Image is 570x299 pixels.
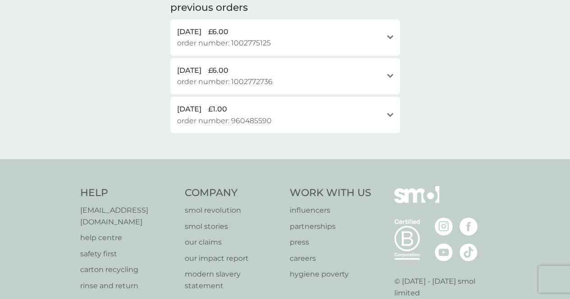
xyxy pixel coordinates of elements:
[177,76,273,88] span: order number: 1002772736
[177,115,272,127] span: order number: 960485590
[394,186,439,217] img: smol
[177,37,271,49] span: order number: 1002775125
[170,1,248,15] h2: previous orders
[290,268,371,280] a: hygiene poverty
[80,248,176,260] a: safety first
[290,237,371,248] a: press
[177,65,201,76] span: [DATE]
[177,26,201,38] span: [DATE]
[290,205,371,216] a: influencers
[208,65,228,76] span: £6.00
[290,221,371,232] a: partnerships
[460,243,478,261] img: visit the smol Tiktok page
[435,243,453,261] img: visit the smol Youtube page
[185,268,281,291] a: modern slavery statement
[80,280,176,292] a: rinse and return
[185,237,281,248] a: our claims
[208,26,228,38] span: £6.00
[80,186,176,200] h4: Help
[177,103,201,115] span: [DATE]
[80,264,176,276] a: carton recycling
[394,276,490,299] p: © [DATE] - [DATE] smol limited
[185,253,281,264] a: our impact report
[80,232,176,244] a: help centre
[460,218,478,236] img: visit the smol Facebook page
[435,218,453,236] img: visit the smol Instagram page
[290,253,371,264] a: careers
[290,186,371,200] h4: Work With Us
[185,186,281,200] h4: Company
[185,205,281,216] a: smol revolution
[80,205,176,228] a: [EMAIL_ADDRESS][DOMAIN_NAME]
[185,221,281,232] a: smol stories
[208,103,227,115] span: £1.00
